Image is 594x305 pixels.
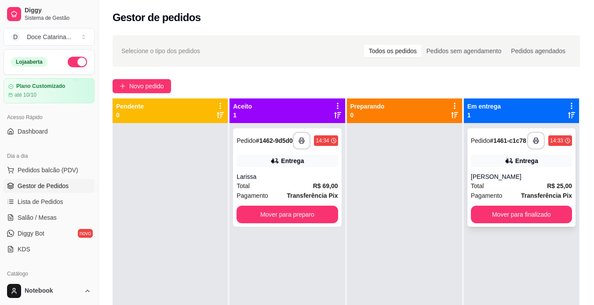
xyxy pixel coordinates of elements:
[233,102,252,111] p: Aceito
[364,45,422,57] div: Todos os pedidos
[68,57,87,67] button: Alterar Status
[467,102,501,111] p: Em entrega
[4,195,95,209] a: Lista de Pedidos
[18,245,30,254] span: KDS
[233,111,252,120] p: 1
[18,213,57,222] span: Salão / Mesas
[471,181,484,191] span: Total
[237,191,268,200] span: Pagamento
[547,182,572,189] strong: R$ 25,00
[237,181,250,191] span: Total
[18,127,48,136] span: Dashboard
[116,102,144,111] p: Pendente
[121,46,200,56] span: Selecione o tipo dos pedidos
[18,182,69,190] span: Gestor de Pedidos
[25,15,91,22] span: Sistema de Gestão
[4,149,95,163] div: Dia a dia
[11,33,20,41] span: D
[4,280,95,301] button: Notebook
[25,7,91,15] span: Diggy
[515,156,538,165] div: Entrega
[18,166,78,174] span: Pedidos balcão (PDV)
[120,83,126,89] span: plus
[16,83,65,90] article: Plano Customizado
[4,78,95,103] a: Plano Customizadoaté 10/10
[313,182,338,189] strong: R$ 69,00
[256,137,293,144] strong: # 1462-9d5d0
[113,79,171,93] button: Novo pedido
[15,91,36,98] article: até 10/10
[521,192,572,199] strong: Transferência Pix
[4,242,95,256] a: KDS
[467,111,501,120] p: 1
[116,111,144,120] p: 0
[490,137,526,144] strong: # 1461-c1c78
[422,45,506,57] div: Pedidos sem agendamento
[18,197,63,206] span: Lista de Pedidos
[4,110,95,124] div: Acesso Rápido
[11,57,47,67] div: Loja aberta
[4,226,95,240] a: Diggy Botnovo
[25,287,80,295] span: Notebook
[4,163,95,177] button: Pedidos balcão (PDV)
[237,172,338,181] div: Larissa
[350,102,385,111] p: Preparando
[316,137,329,144] div: 14:34
[237,206,338,223] button: Mover para preparo
[471,172,572,181] div: [PERSON_NAME]
[4,28,95,46] button: Select a team
[281,156,304,165] div: Entrega
[471,206,572,223] button: Mover para finalizado
[18,229,44,238] span: Diggy Bot
[4,4,95,25] a: DiggySistema de Gestão
[471,191,503,200] span: Pagamento
[237,137,256,144] span: Pedido
[350,111,385,120] p: 0
[113,11,201,25] h2: Gestor de pedidos
[506,45,570,57] div: Pedidos agendados
[4,211,95,225] a: Salão / Mesas
[471,137,490,144] span: Pedido
[287,192,338,199] strong: Transferência Pix
[4,124,95,138] a: Dashboard
[129,81,164,91] span: Novo pedido
[27,33,71,41] div: Doce Catarina ...
[550,137,563,144] div: 14:33
[4,267,95,281] div: Catálogo
[4,179,95,193] a: Gestor de Pedidos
